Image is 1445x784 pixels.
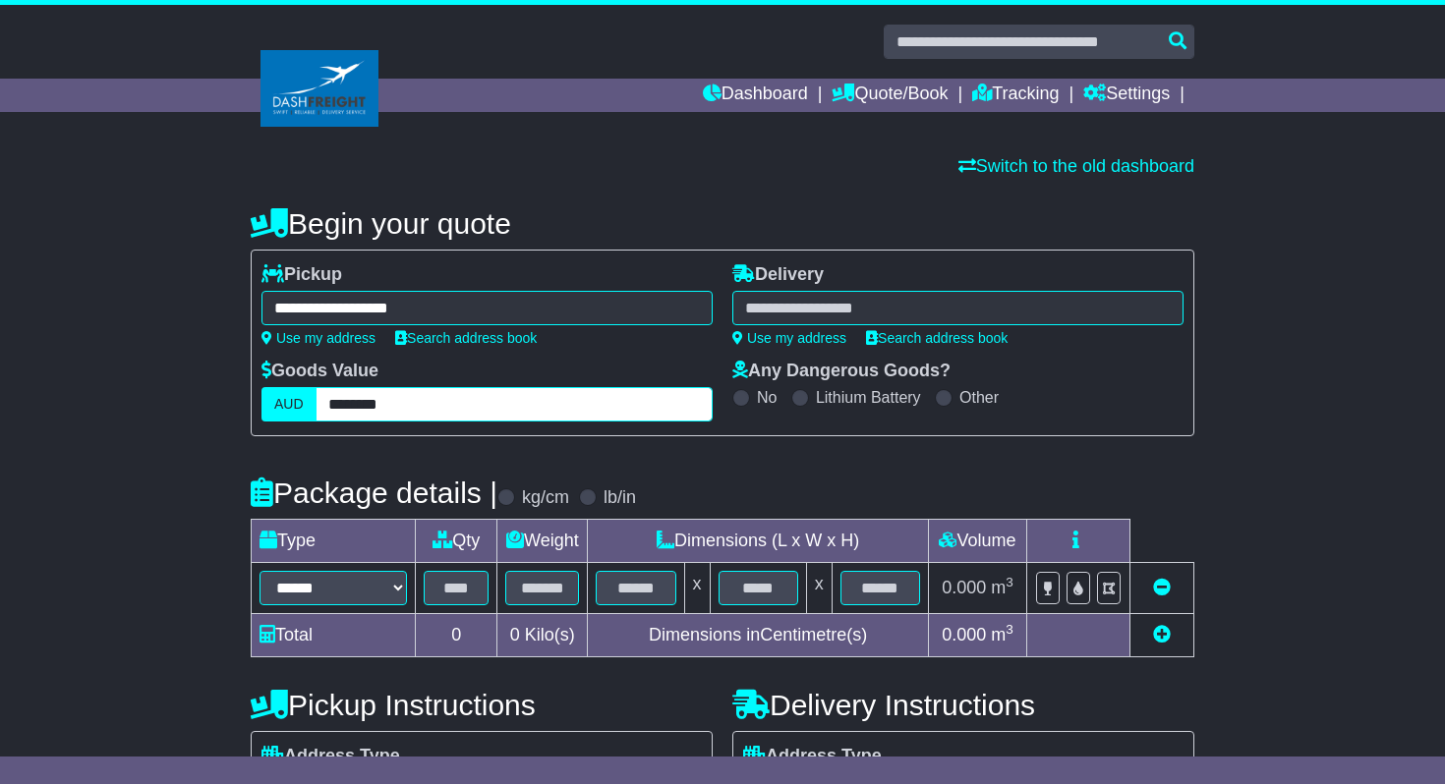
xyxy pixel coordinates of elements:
span: m [991,625,1013,644]
label: Lithium Battery [816,388,921,407]
td: Qty [416,520,497,563]
h4: Pickup Instructions [251,689,713,721]
label: kg/cm [522,487,569,509]
a: Use my address [732,330,846,346]
a: Switch to the old dashboard [958,156,1194,176]
span: 0 [510,625,520,644]
span: m [991,578,1013,597]
a: Dashboard [703,79,808,112]
label: Any Dangerous Goods? [732,361,951,382]
label: Other [959,388,999,407]
a: Settings [1083,79,1170,112]
td: Dimensions (L x W x H) [588,520,929,563]
label: Delivery [732,264,824,286]
td: Volume [928,520,1026,563]
label: Goods Value [261,361,378,382]
label: lb/in [604,487,636,509]
span: 0.000 [942,578,986,597]
h4: Delivery Instructions [732,689,1194,721]
label: Pickup [261,264,342,286]
a: Remove this item [1153,578,1171,597]
h4: Begin your quote [251,207,1194,240]
label: AUD [261,387,317,421]
a: Tracking [972,79,1059,112]
a: Search address book [395,330,537,346]
h4: Package details | [251,476,497,509]
td: Weight [497,520,588,563]
a: Use my address [261,330,376,346]
sup: 3 [1006,575,1013,589]
label: Address Type [261,746,400,767]
sup: 3 [1006,622,1013,637]
td: Total [252,614,416,657]
td: Kilo(s) [497,614,588,657]
label: Address Type [743,746,882,767]
span: 0.000 [942,625,986,644]
td: x [806,563,832,614]
td: Dimensions in Centimetre(s) [588,614,929,657]
label: No [757,388,777,407]
a: Search address book [866,330,1008,346]
td: x [684,563,710,614]
td: Type [252,520,416,563]
a: Quote/Book [832,79,948,112]
a: Add new item [1153,625,1171,644]
td: 0 [416,614,497,657]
